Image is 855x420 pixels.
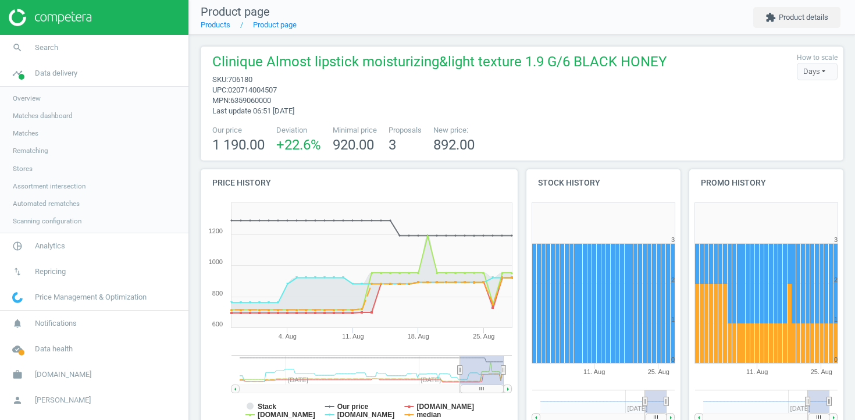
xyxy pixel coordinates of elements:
tspan: 11. Aug [583,368,605,375]
span: 892.00 [433,137,475,153]
tspan: 11. Aug [342,333,364,340]
span: 920.00 [333,137,374,153]
span: Overview [13,94,41,103]
h4: Promo history [689,169,843,197]
span: mpn : [212,96,230,105]
span: Clinique Almost lipstick moisturizing&light texture 1.9 G/6 BLACK HONEY [212,52,667,74]
i: pie_chart_outlined [6,235,28,257]
span: [PERSON_NAME] [35,395,91,405]
span: Proposals [389,125,422,136]
span: Data health [35,344,73,354]
tspan: Stack [258,403,276,411]
span: 6359060000 [230,96,271,105]
text: 3 [671,236,675,243]
span: Search [35,42,58,53]
h4: Price history [201,169,518,197]
span: 3 [389,137,396,153]
text: 1200 [209,227,223,234]
i: search [6,37,28,59]
span: 706180 [228,75,252,84]
span: +22.6 % [276,137,321,153]
tspan: 25. Aug [811,368,832,375]
tspan: [DOMAIN_NAME] [416,403,474,411]
label: How to scale [797,53,838,63]
text: 3 [834,236,838,243]
i: person [6,389,28,411]
tspan: [DOMAIN_NAME] [337,411,395,419]
span: Assortment intersection [13,181,85,191]
span: 1 190.00 [212,137,265,153]
span: Analytics [35,241,65,251]
span: upc : [212,86,228,94]
div: Days [797,63,838,80]
span: Scanning configuration [13,216,81,226]
tspan: [DOMAIN_NAME] [258,411,315,419]
img: ajHJNr6hYgQAAAAASUVORK5CYII= [9,9,91,26]
h4: Stock history [526,169,681,197]
span: Stores [13,164,33,173]
tspan: 25. Aug [473,333,494,340]
span: Last update 06:51 [DATE] [212,106,294,115]
i: work [6,364,28,386]
span: Product page [201,5,270,19]
span: Our price [212,125,265,136]
i: cloud_done [6,338,28,360]
text: 1000 [209,258,223,265]
text: 0 [834,356,838,363]
span: [DOMAIN_NAME] [35,369,91,380]
tspan: 4. Aug [279,333,297,340]
span: New price: [433,125,475,136]
i: notifications [6,312,28,334]
tspan: 11. Aug [746,368,768,375]
span: Matches [13,129,38,138]
i: extension [765,12,776,23]
text: 1 [834,316,838,323]
span: Repricing [35,266,66,277]
text: 600 [212,321,223,328]
a: Product page [253,20,297,29]
tspan: Our price [337,403,369,411]
span: Matches dashboard [13,111,73,120]
img: wGWNvw8QSZomAAAAABJRU5ErkJggg== [12,292,23,303]
i: timeline [6,62,28,84]
span: Price Management & Optimization [35,292,147,302]
a: Products [201,20,230,29]
span: Deviation [276,125,321,136]
span: Notifications [35,318,77,329]
tspan: 25. Aug [648,368,669,375]
text: 2 [671,276,675,283]
span: 020714004507 [228,86,277,94]
span: Minimal price [333,125,377,136]
tspan: median [416,411,441,419]
text: 800 [212,290,223,297]
span: Automated rematches [13,199,80,208]
button: extensionProduct details [753,7,840,28]
span: sku : [212,75,228,84]
i: swap_vert [6,261,28,283]
span: Rematching [13,146,48,155]
text: 2 [834,276,838,283]
text: 0 [671,356,675,363]
span: Data delivery [35,68,77,79]
text: 1 [671,316,675,323]
tspan: 18. Aug [408,333,429,340]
